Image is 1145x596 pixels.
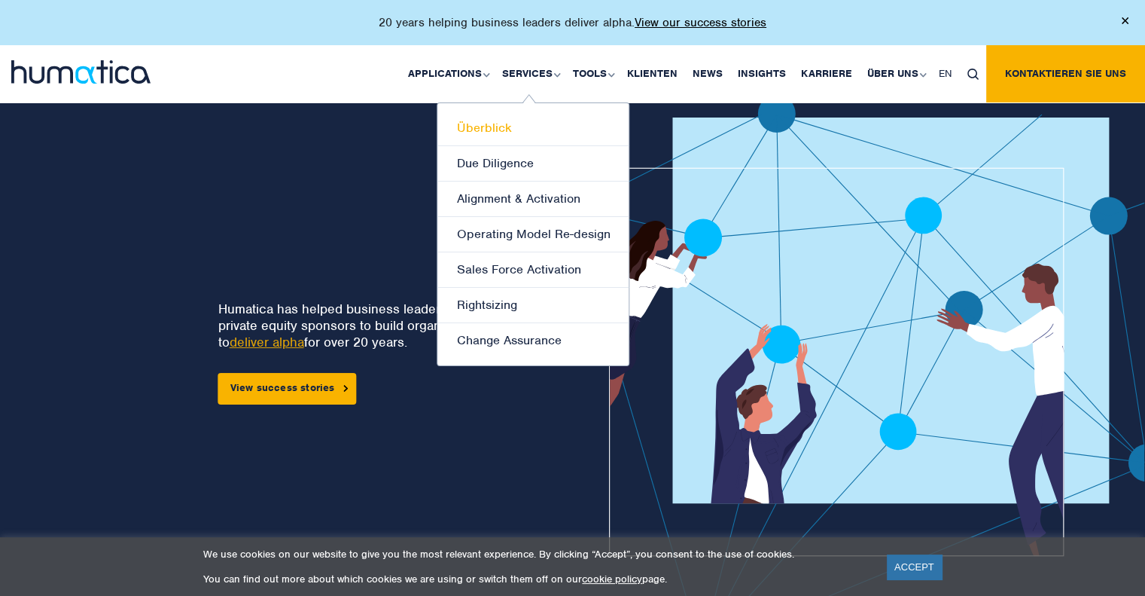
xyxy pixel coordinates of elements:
[437,217,629,252] a: Operating Model Re-design
[230,334,304,350] a: deliver alpha
[437,182,629,217] a: Alignment & Activation
[495,45,565,102] a: Services
[400,45,495,102] a: Applications
[582,573,642,585] a: cookie policy
[437,323,629,358] a: Change Assurance
[931,45,960,102] a: EN
[437,111,629,146] a: Überblick
[344,385,349,392] img: arrowicon
[11,60,151,84] img: logo
[437,288,629,323] a: Rightsizing
[939,67,952,80] span: EN
[218,373,357,405] a: View success stories
[635,15,766,30] a: View our success stories
[203,573,868,585] p: You can find out more about which cookies we are using or switch them off on our page.
[620,45,685,102] a: Klienten
[986,45,1145,102] a: Kontaktieren Sie uns
[203,548,868,561] p: We use cookies on our website to give you the most relevant experience. By clicking “Accept”, you...
[730,45,793,102] a: Insights
[967,69,979,80] img: search_icon
[437,252,629,288] a: Sales Force Activation
[565,45,620,102] a: Tools
[887,555,942,579] a: ACCEPT
[437,146,629,182] a: Due Diligence
[860,45,931,102] a: Über uns
[379,15,766,30] p: 20 years helping business leaders deliver alpha.
[685,45,730,102] a: News
[793,45,860,102] a: Karriere
[218,301,495,350] p: Humatica has helped business leaders and private equity sponsors to build organizations to for ov...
